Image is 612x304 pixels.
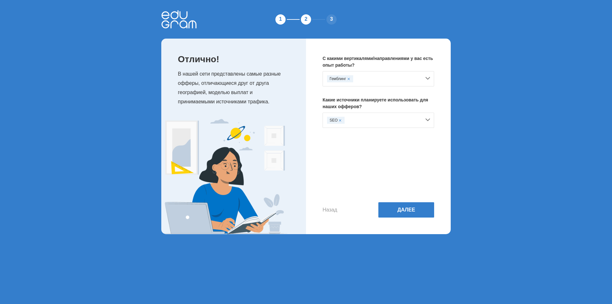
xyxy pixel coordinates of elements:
[300,13,312,26] div: 2
[274,13,287,26] div: 1
[178,55,293,63] p: Отлично!
[161,119,289,234] img: Expert Image
[323,55,434,69] p: С какими вертикалями/направлениями у вас есть опыт работы?
[327,117,345,124] div: SEO
[327,75,353,82] div: Гемблинг
[378,202,434,218] button: Далее
[323,207,337,213] button: Назад
[178,70,293,106] p: В нашей сети представлены самые разные офферы, отличающиеся друг от друга географией, моделью вып...
[325,13,338,26] div: 3
[323,97,434,110] p: Какие источники планируете использовать для наших офферов?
